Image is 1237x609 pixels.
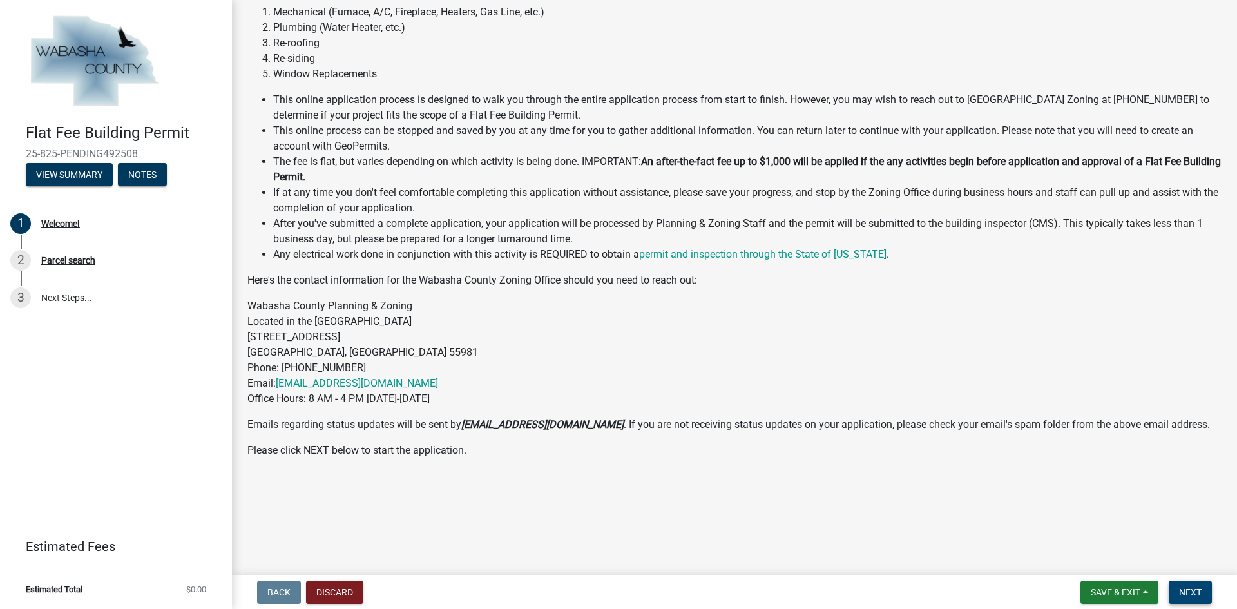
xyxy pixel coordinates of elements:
[273,216,1222,247] li: After you've submitted a complete application, your application will be processed by Planning & Z...
[247,443,1222,458] p: Please click NEXT below to start the application.
[257,581,301,604] button: Back
[273,5,1222,20] li: Mechanical (Furnace, A/C, Fireplace, Heaters, Gas Line, etc.)
[1080,581,1158,604] button: Save & Exit
[306,581,363,604] button: Discard
[267,587,291,597] span: Back
[1179,587,1202,597] span: Next
[26,163,113,186] button: View Summary
[10,534,211,559] a: Estimated Fees
[118,163,167,186] button: Notes
[118,170,167,180] wm-modal-confirm: Notes
[273,51,1222,66] li: Re-siding
[273,247,1222,262] li: Any electrical work done in conjunction with this activity is REQUIRED to obtain a .
[26,14,162,110] img: Wabasha County, Minnesota
[247,417,1222,432] p: Emails regarding status updates will be sent by . If you are not receiving status updates on your...
[10,213,31,234] div: 1
[273,155,1221,183] strong: An after-the-fact fee up to $1,000 will be applied if the any activities begin before application...
[273,35,1222,51] li: Re-roofing
[247,298,1222,407] p: Wabasha County Planning & Zoning Located in the [GEOGRAPHIC_DATA] [STREET_ADDRESS] [GEOGRAPHIC_DA...
[1169,581,1212,604] button: Next
[273,20,1222,35] li: Plumbing (Water Heater, etc.)
[276,377,438,389] a: [EMAIL_ADDRESS][DOMAIN_NAME]
[26,124,222,142] h4: Flat Fee Building Permit
[10,250,31,271] div: 2
[41,219,80,228] div: Welcome!
[26,585,82,594] span: Estimated Total
[273,92,1222,123] li: This online application process is designed to walk you through the entire application process fr...
[273,66,1222,82] li: Window Replacements
[273,123,1222,154] li: This online process can be stopped and saved by you at any time for you to gather additional info...
[1091,587,1140,597] span: Save & Exit
[41,256,95,265] div: Parcel search
[247,273,1222,288] p: Here's the contact information for the Wabasha County Zoning Office should you need to reach out:
[461,418,624,430] strong: [EMAIL_ADDRESS][DOMAIN_NAME]
[186,585,206,594] span: $0.00
[26,170,113,180] wm-modal-confirm: Summary
[639,248,887,260] a: permit and inspection through the State of [US_STATE]
[26,148,206,160] span: 25-825-PENDING492508
[273,154,1222,185] li: The fee is flat, but varies depending on which activity is being done. IMPORTANT:
[10,287,31,308] div: 3
[273,185,1222,216] li: If at any time you don't feel comfortable completing this application without assistance, please ...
